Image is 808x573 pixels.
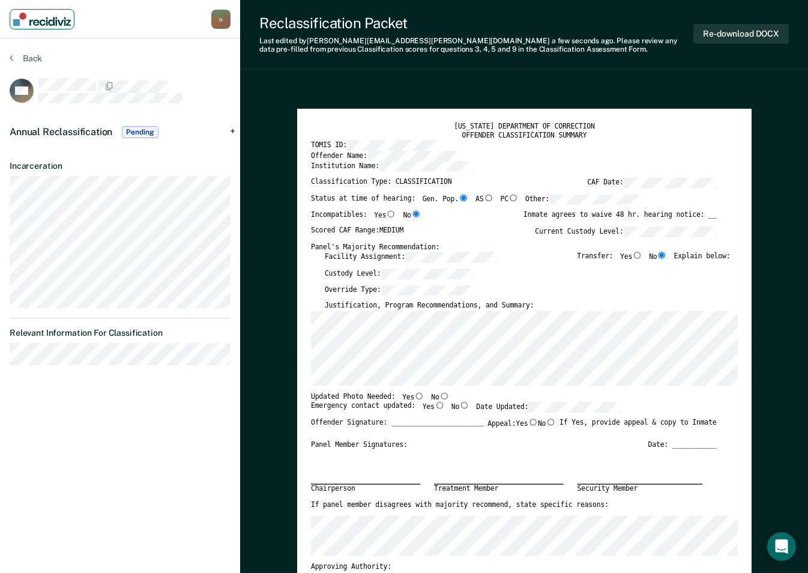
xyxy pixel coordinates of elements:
[549,194,642,204] input: Other:
[311,392,449,402] div: Updated Photo Needed:
[476,402,621,412] label: Date Updated:
[311,211,421,226] div: Incompatibles:
[367,151,460,161] input: Offender Name:
[422,194,468,204] label: Gen. Pop.
[648,440,716,449] div: Date: ___________
[403,211,421,220] label: No
[10,126,112,138] span: Annual Reclassification
[324,252,498,262] label: Facility Assignment:
[523,211,716,226] div: Inmate agrees to waive 48 hr. hearing notice: __
[538,419,556,428] label: No
[431,392,449,402] label: No
[414,392,424,399] input: Yes
[649,252,667,262] label: No
[347,140,440,150] input: TOMIS ID:
[508,194,518,201] input: PC
[577,252,730,268] div: Transfer: Explain below:
[475,194,493,204] label: AS
[259,37,693,54] div: Last edited by [PERSON_NAME][EMAIL_ADDRESS][PERSON_NAME][DOMAIN_NAME] . Please review any data pr...
[632,252,642,258] input: Yes
[379,161,472,171] input: Institution Name:
[311,484,420,494] div: Chairperson
[577,484,702,494] div: Security Member
[311,151,460,161] label: Offender Name:
[211,10,231,29] button: Profile dropdown button
[535,226,716,237] label: Current Custody Level:
[10,53,42,64] button: Back
[311,226,403,237] label: Scored CAF Range: MEDIUM
[422,402,444,412] label: Yes
[434,402,444,408] input: Yes
[311,194,642,211] div: Status at time of hearing:
[211,10,231,29] div: n
[623,177,716,187] input: CAF Date:
[528,419,538,425] input: Yes
[10,161,231,171] dt: Incarceration
[528,402,621,412] input: Date Updated:
[13,13,71,26] img: Recidiviz
[311,243,717,252] div: Panel's Majority Recommendation:
[311,419,717,441] div: Offender Signature: _______________________ If Yes, provide appeal & copy to Inmate
[311,131,738,140] div: OFFENDER CLASSIFICATION SUMMARY
[386,211,396,217] input: Yes
[459,194,469,201] input: Gen. Pop.
[324,285,474,295] label: Override Type:
[381,268,474,279] input: Custody Level:
[311,177,452,187] label: Classification Type: CLASSIFICATION
[10,328,231,338] dt: Relevant Information For Classification
[311,500,609,509] label: If panel member disagrees with majority recommend, state specific reasons:
[552,37,614,45] span: a few seconds ago
[311,402,621,419] div: Emergency contact updated:
[122,126,158,138] span: Pending
[516,419,538,428] label: Yes
[767,532,796,561] div: Open Intercom Messenger
[587,177,716,187] label: CAF Date:
[405,252,498,262] input: Facility Assignment:
[500,194,518,204] label: PC
[546,419,556,425] input: No
[434,484,564,494] div: Treatment Member
[459,402,469,408] input: No
[657,252,667,258] input: No
[623,226,716,237] input: Current Custody Level:
[311,440,408,449] div: Panel Member Signatures:
[311,140,440,150] label: TOMIS ID:
[483,194,493,201] input: AS
[402,392,424,402] label: Yes
[487,419,556,434] label: Appeal:
[525,194,642,204] label: Other:
[324,268,474,279] label: Custody Level:
[693,24,789,44] button: Re-download DOCX
[620,252,642,262] label: Yes
[311,161,472,171] label: Institution Name:
[439,392,449,399] input: No
[411,211,421,217] input: No
[374,211,396,220] label: Yes
[451,402,469,412] label: No
[311,123,738,132] div: [US_STATE] DEPARTMENT OF CORRECTION
[311,562,717,571] div: Approving Authority:
[259,14,693,32] div: Reclassification Packet
[324,302,533,311] label: Justification, Program Recommendations, and Summary:
[381,285,474,295] input: Override Type:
